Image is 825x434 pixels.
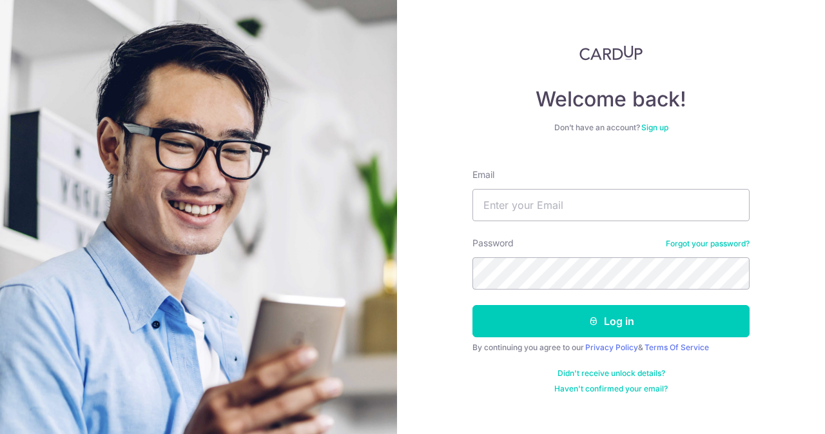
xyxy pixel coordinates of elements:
[472,86,750,112] h4: Welcome back!
[472,123,750,133] div: Don’t have an account?
[558,368,665,379] a: Didn't receive unlock details?
[645,342,709,352] a: Terms Of Service
[472,305,750,337] button: Log in
[472,237,514,250] label: Password
[666,239,750,249] a: Forgot your password?
[579,45,643,61] img: CardUp Logo
[472,168,494,181] label: Email
[472,342,750,353] div: By continuing you agree to our &
[554,384,668,394] a: Haven't confirmed your email?
[472,189,750,221] input: Enter your Email
[641,123,668,132] a: Sign up
[585,342,638,352] a: Privacy Policy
